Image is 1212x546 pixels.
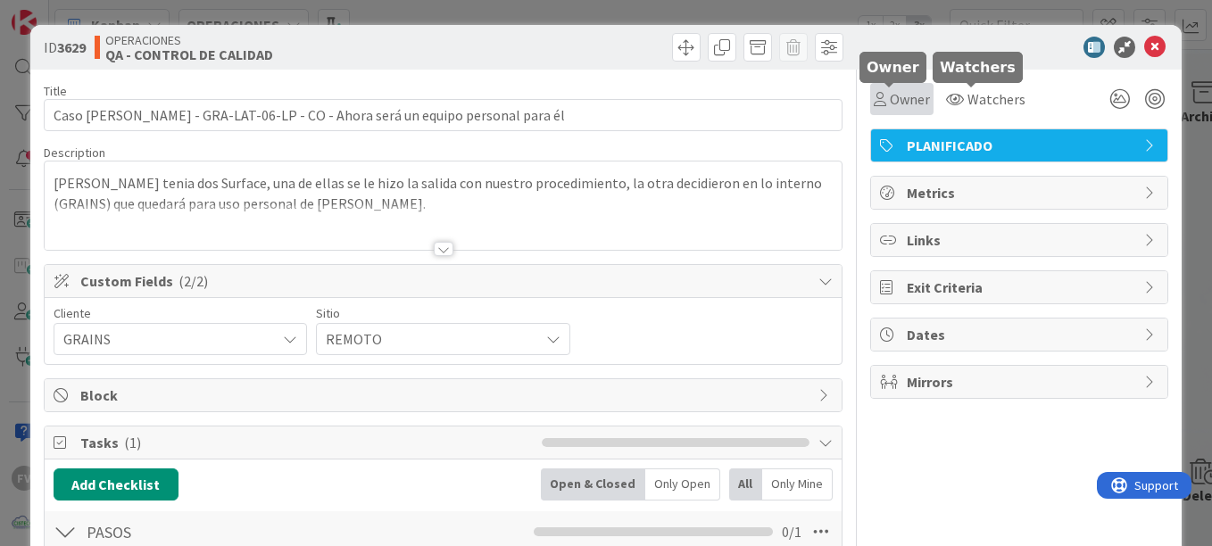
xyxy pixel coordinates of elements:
span: Mirrors [907,371,1135,393]
span: Owner [890,88,930,110]
span: Dates [907,324,1135,345]
span: Custom Fields [80,270,809,292]
div: All [729,468,762,500]
span: Block [80,385,809,406]
span: Links [907,229,1135,251]
span: OPERACIONES [105,33,273,47]
span: ( 1 ) [124,434,141,451]
div: Only Open [645,468,720,500]
div: Sitio [316,307,569,319]
input: type card name here... [44,99,843,131]
p: [PERSON_NAME] tenia dos Surface, una de ellas se le hizo la salida con nuestro procedimiento, la ... [54,173,833,213]
h5: Owner [867,59,919,76]
span: REMOTO [326,327,529,352]
span: Support [37,3,81,24]
span: Description [44,145,105,161]
span: Tasks [80,432,533,453]
span: PLANIFICADO [907,135,1135,156]
div: Cliente [54,307,307,319]
label: Title [44,83,67,99]
span: Exit Criteria [907,277,1135,298]
span: ( 2/2 ) [178,272,208,290]
b: 3629 [57,38,86,56]
span: Watchers [967,88,1025,110]
div: Only Mine [762,468,833,500]
span: Metrics [907,182,1135,203]
span: 0 / 1 [782,521,801,542]
span: GRAINS [63,327,267,352]
div: Open & Closed [541,468,645,500]
b: QA - CONTROL DE CALIDAD [105,47,273,62]
span: ID [44,37,86,58]
button: Add Checklist [54,468,178,500]
h5: Watchers [940,59,1016,76]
